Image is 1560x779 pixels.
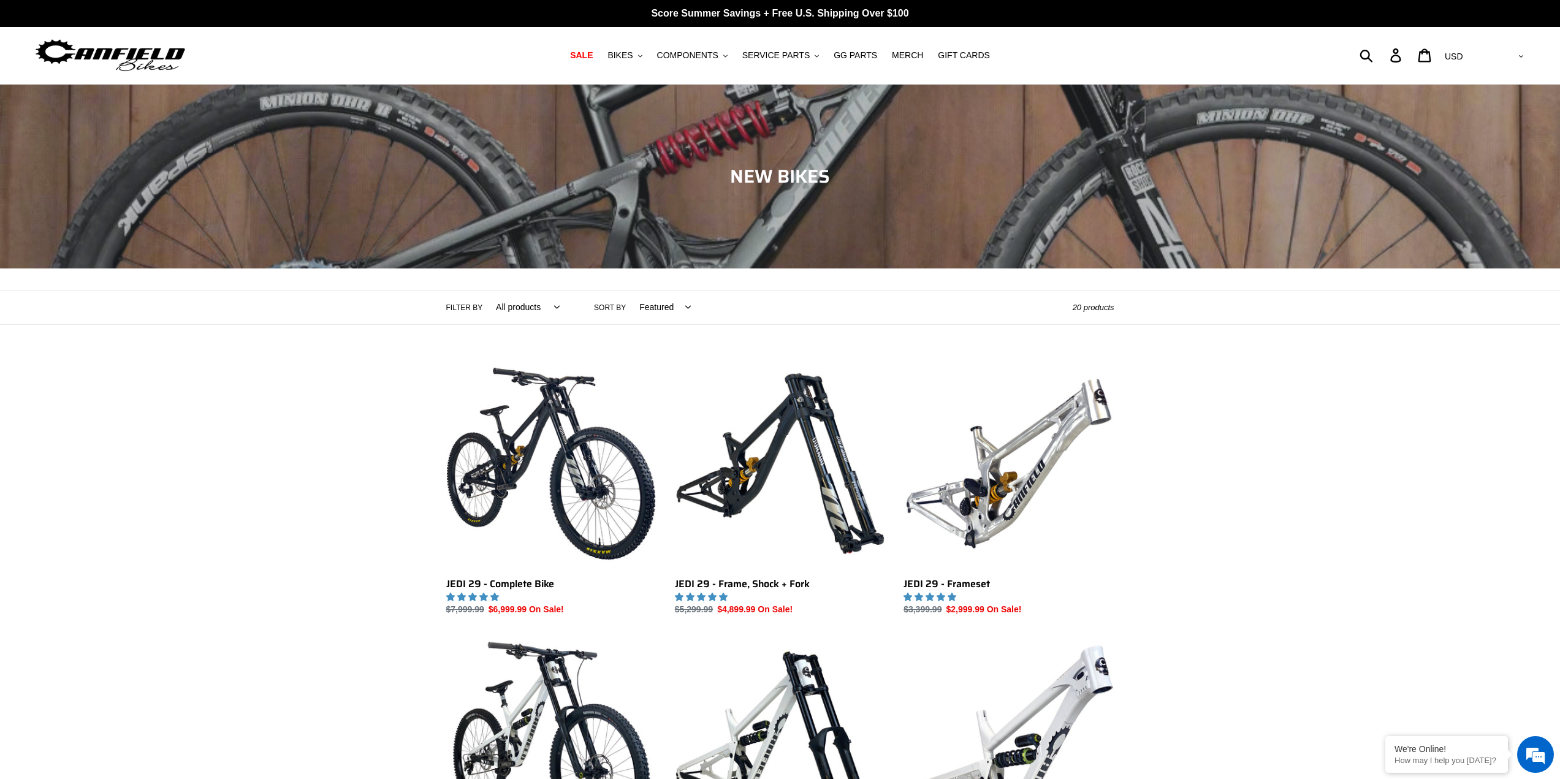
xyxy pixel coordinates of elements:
span: SALE [570,50,593,61]
div: We're Online! [1394,744,1499,754]
label: Filter by [446,302,483,313]
span: NEW BIKES [730,162,830,191]
span: COMPONENTS [657,50,718,61]
span: BIKES [607,50,633,61]
span: 20 products [1073,303,1114,312]
p: How may I help you today? [1394,756,1499,765]
a: SALE [564,47,599,64]
span: GG PARTS [834,50,877,61]
input: Search [1366,42,1398,69]
span: MERCH [892,50,923,61]
a: GIFT CARDS [932,47,996,64]
img: Canfield Bikes [34,36,187,75]
span: GIFT CARDS [938,50,990,61]
a: GG PARTS [828,47,883,64]
a: MERCH [886,47,929,64]
label: Sort by [594,302,626,313]
span: SERVICE PARTS [742,50,810,61]
button: COMPONENTS [651,47,734,64]
button: SERVICE PARTS [736,47,825,64]
button: BIKES [601,47,648,64]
